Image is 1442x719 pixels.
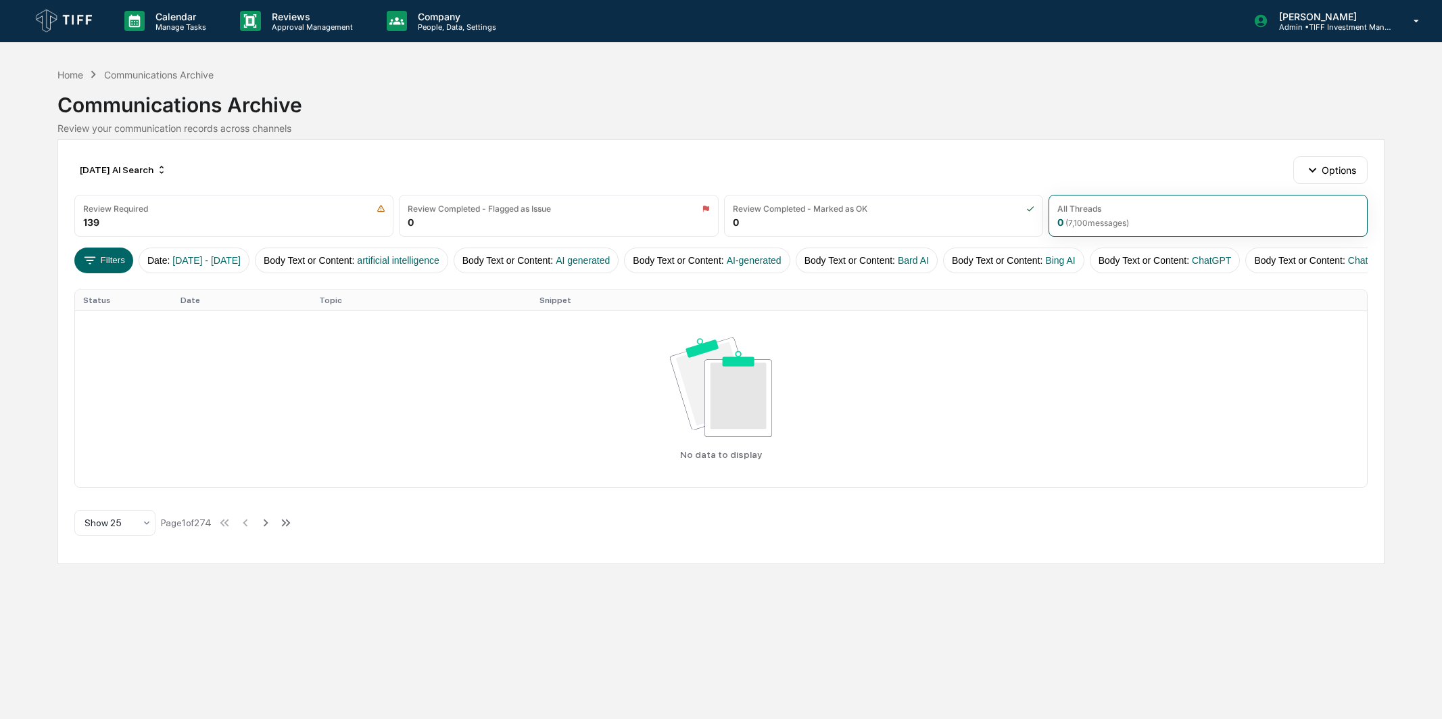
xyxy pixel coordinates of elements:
[32,6,97,36] img: logo
[556,255,610,266] span: AI generated
[1268,11,1394,22] p: [PERSON_NAME]
[454,248,619,273] button: Body Text or Content:AI generated
[57,122,1384,134] div: Review your communication records across channels
[261,11,360,22] p: Reviews
[255,248,448,273] button: Body Text or Content:artificial intelligence
[727,255,782,266] span: AI-generated
[1026,204,1034,213] img: icon
[311,290,531,310] th: Topic
[57,82,1384,117] div: Communications Archive
[145,11,213,22] p: Calendar
[57,69,83,80] div: Home
[943,248,1084,273] button: Body Text or Content:Bing AI
[1045,255,1075,266] span: Bing AI
[702,204,710,213] img: icon
[408,204,551,214] div: Review Completed - Flagged as Issue
[1090,248,1241,273] button: Body Text or Content:ChatGPT
[83,216,99,228] div: 139
[377,204,385,213] img: icon
[74,159,172,181] div: [DATE] AI Search
[1057,216,1129,228] div: 0
[74,248,133,273] button: Filters
[357,255,439,266] span: artificial intelligence
[261,22,360,32] p: Approval Management
[1348,255,1390,266] span: Chatsonic
[733,204,867,214] div: Review Completed - Marked as OK
[172,255,241,266] span: [DATE] - [DATE]
[1399,674,1435,711] iframe: Open customer support
[1065,218,1129,228] span: ( 7,100 messages)
[161,517,212,528] div: Page 1 of 274
[898,255,929,266] span: Bard AI
[407,11,503,22] p: Company
[1057,204,1101,214] div: All Threads
[1268,22,1394,32] p: Admin • TIFF Investment Management
[407,22,503,32] p: People, Data, Settings
[733,216,739,228] div: 0
[531,290,1367,310] th: Snippet
[83,204,148,214] div: Review Required
[796,248,938,273] button: Body Text or Content:Bard AI
[1245,248,1399,273] button: Body Text or Content:Chatsonic
[670,338,772,437] img: No data available
[624,248,790,273] button: Body Text or Content:AI-generated
[1192,255,1231,266] span: ChatGPT
[104,69,214,80] div: Communications Archive
[680,449,762,460] p: No data to display
[1293,156,1367,183] button: Options
[75,290,172,310] th: Status
[408,216,414,228] div: 0
[172,290,311,310] th: Date
[139,248,249,273] button: Date:[DATE] - [DATE]
[145,22,213,32] p: Manage Tasks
